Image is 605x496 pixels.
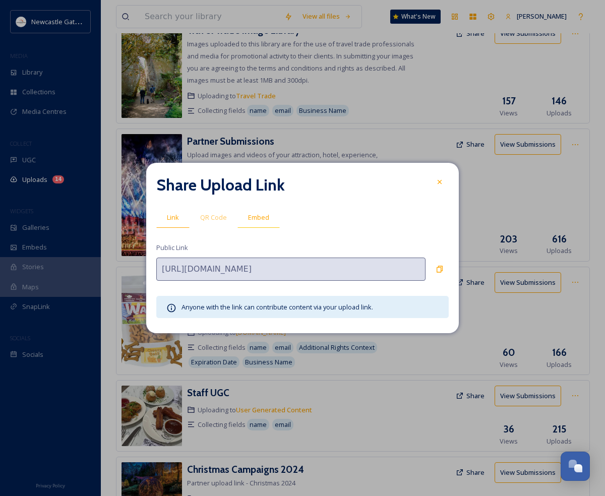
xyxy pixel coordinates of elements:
h2: Share Upload Link [156,173,285,197]
span: Embed [248,213,269,222]
button: Open Chat [561,452,590,481]
span: Public Link [156,243,188,253]
span: QR Code [200,213,227,222]
span: Anyone with the link can contribute content via your upload link. [181,302,373,312]
span: Link [167,213,179,222]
